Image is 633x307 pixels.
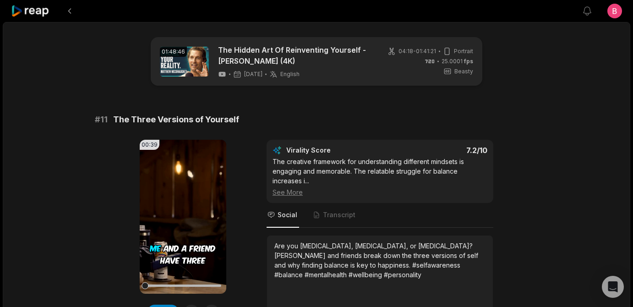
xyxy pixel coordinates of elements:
[454,47,473,55] span: Portrait
[389,146,488,155] div: 7.2 /10
[273,187,487,197] div: See More
[454,67,473,76] span: Beasty
[113,113,239,126] span: The Three Versions of Yourself
[442,57,473,66] span: 25.0001
[244,71,262,78] span: [DATE]
[140,140,226,294] video: Your browser does not support mp4 format.
[273,157,487,197] div: The creative framework for understanding different mindsets is engaging and memorable. The relata...
[280,71,300,78] span: English
[286,146,385,155] div: Virality Score
[267,203,493,228] nav: Tabs
[95,113,108,126] span: # 11
[323,210,355,219] span: Transcript
[278,210,297,219] span: Social
[218,44,376,66] a: The Hidden Art Of Reinventing Yourself - [PERSON_NAME] (4K)
[464,58,473,65] span: fps
[398,47,436,55] span: 04:18 - 01:41:21
[602,276,624,298] div: Open Intercom Messenger
[274,241,486,280] div: Are you [MEDICAL_DATA], [MEDICAL_DATA], or [MEDICAL_DATA]? [PERSON_NAME] and friends break down t...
